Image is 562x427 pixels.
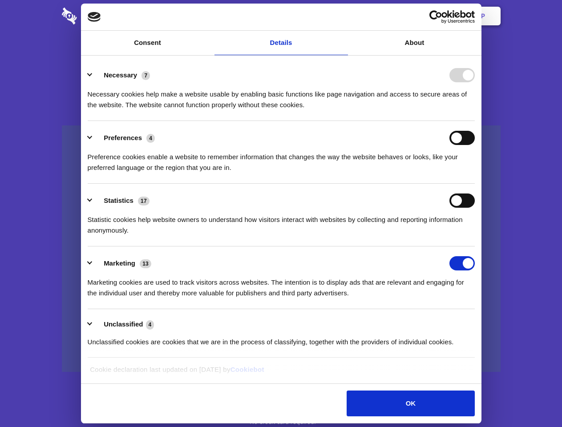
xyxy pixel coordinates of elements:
div: Preference cookies enable a website to remember information that changes the way the website beha... [88,145,475,173]
h4: Auto-redaction of sensitive data, encrypted data sharing and self-destructing private chats. Shar... [62,81,501,110]
button: Unclassified (4) [88,319,160,330]
a: Details [214,31,348,55]
span: 4 [146,134,155,143]
div: Marketing cookies are used to track visitors across websites. The intention is to display ads tha... [88,270,475,298]
img: logo-wordmark-white-trans-d4663122ce5f474addd5e946df7df03e33cb6a1c49d2221995e7729f52c070b2.svg [62,8,138,24]
iframe: Drift Widget Chat Controller [518,383,551,416]
img: logo [88,12,101,22]
label: Marketing [104,259,135,267]
div: Necessary cookies help make a website usable by enabling basic functions like page navigation and... [88,82,475,110]
a: Pricing [261,2,300,30]
span: 17 [138,197,150,205]
a: About [348,31,481,55]
div: Cookie declaration last updated on [DATE] by [83,364,479,382]
a: Consent [81,31,214,55]
label: Preferences [104,134,142,141]
span: 7 [142,71,150,80]
a: Contact [361,2,402,30]
span: 4 [146,320,154,329]
a: Login [404,2,442,30]
label: Statistics [104,197,133,204]
button: Marketing (13) [88,256,157,270]
button: OK [347,391,474,416]
h1: Eliminate Slack Data Loss. [62,40,501,72]
span: 13 [140,259,151,268]
a: Usercentrics Cookiebot - opens in a new window [397,10,475,24]
button: Statistics (17) [88,193,155,208]
div: Statistic cookies help website owners to understand how visitors interact with websites by collec... [88,208,475,236]
div: Unclassified cookies are cookies that we are in the process of classifying, together with the pro... [88,330,475,347]
button: Preferences (4) [88,131,161,145]
a: Cookiebot [230,366,264,373]
a: Wistia video thumbnail [62,125,501,372]
button: Necessary (7) [88,68,156,82]
label: Necessary [104,71,137,79]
